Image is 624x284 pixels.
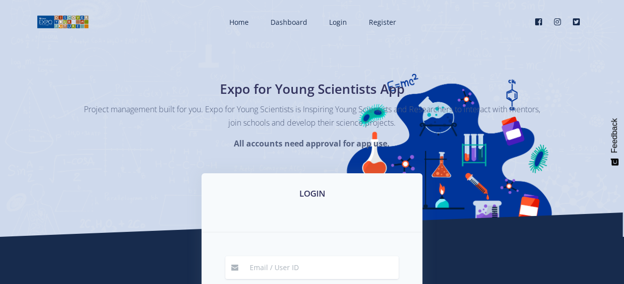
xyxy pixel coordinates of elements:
[84,103,541,130] p: Project management built for you. Expo for Young Scientists is Inspiring Young Scientists and Res...
[131,79,493,99] h1: Expo for Young Scientists App
[359,9,404,35] a: Register
[610,118,619,153] span: Feedback
[244,256,399,279] input: Email / User ID
[605,108,624,176] button: Feedback - Show survey
[369,17,396,27] span: Register
[319,9,355,35] a: Login
[234,138,390,149] strong: All accounts need approval for app use.
[213,187,411,200] h3: LOGIN
[219,9,257,35] a: Home
[329,17,347,27] span: Login
[229,17,249,27] span: Home
[271,17,307,27] span: Dashboard
[37,14,89,29] img: logo01.png
[261,9,315,35] a: Dashboard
